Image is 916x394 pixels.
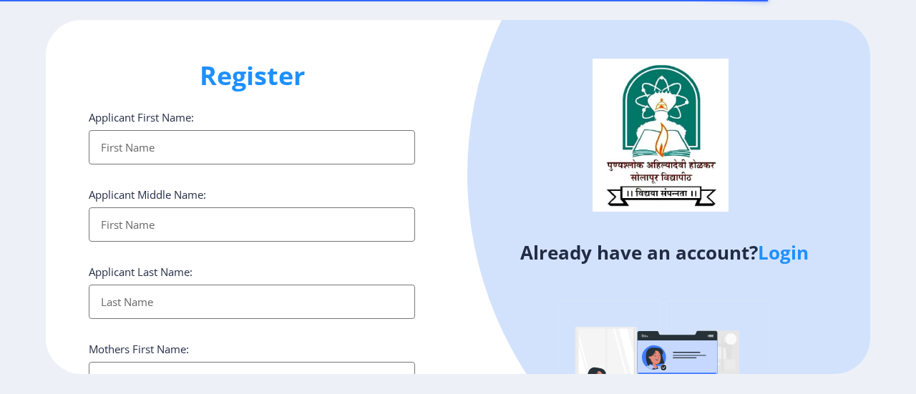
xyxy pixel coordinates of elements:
[89,187,206,202] label: Applicant Middle Name:
[89,207,415,242] input: First Name
[469,241,859,264] h4: Already have an account?
[89,342,189,356] label: Mothers First Name:
[758,240,809,265] a: Login
[89,110,194,124] label: Applicant First Name:
[89,265,193,279] label: Applicant Last Name:
[89,285,415,319] input: Last Name
[89,59,415,93] h1: Register
[89,130,415,164] input: First Name
[593,59,729,212] img: logo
